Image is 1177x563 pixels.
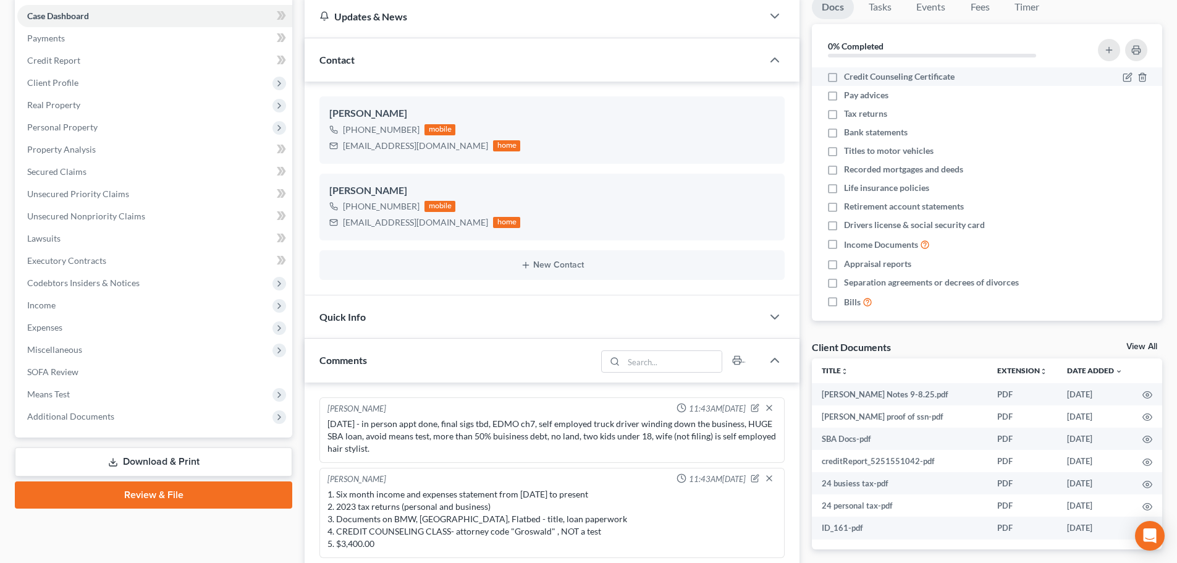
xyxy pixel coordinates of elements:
[987,428,1057,450] td: PDF
[987,472,1057,494] td: PDF
[812,450,987,472] td: creditReport_5251551042-pdf
[1057,405,1133,428] td: [DATE]
[27,322,62,332] span: Expenses
[1057,494,1133,517] td: [DATE]
[844,145,934,157] span: Titles to motor vehicles
[17,227,292,250] a: Lawsuits
[844,163,963,176] span: Recorded mortgages and deeds
[1067,366,1123,375] a: Date Added expand_more
[812,383,987,405] td: [PERSON_NAME] Notes 9-8.25.pdf
[27,211,145,221] span: Unsecured Nonpriority Claims
[1057,383,1133,405] td: [DATE]
[844,126,908,138] span: Bank statements
[812,405,987,428] td: [PERSON_NAME] proof of ssn-pdf
[27,55,80,66] span: Credit Report
[17,49,292,72] a: Credit Report
[27,366,78,377] span: SOFA Review
[424,201,455,212] div: mobile
[812,341,891,353] div: Client Documents
[812,428,987,450] td: SBA Docs-pdf
[987,383,1057,405] td: PDF
[27,300,56,310] span: Income
[343,140,488,152] div: [EMAIL_ADDRESS][DOMAIN_NAME]
[997,366,1047,375] a: Extensionunfold_more
[327,473,386,486] div: [PERSON_NAME]
[844,258,911,270] span: Appraisal reports
[329,260,775,270] button: New Contact
[844,239,918,251] span: Income Documents
[15,447,292,476] a: Download & Print
[27,411,114,421] span: Additional Documents
[17,161,292,183] a: Secured Claims
[15,481,292,509] a: Review & File
[844,219,985,231] span: Drivers license & social security card
[319,54,355,66] span: Contact
[27,344,82,355] span: Miscellaneous
[27,11,89,21] span: Case Dashboard
[17,27,292,49] a: Payments
[327,488,777,550] div: 1. Six month income and expenses statement from [DATE] to present 2. 2023 tax returns (personal a...
[844,276,1019,289] span: Separation agreements or decrees of divorces
[17,361,292,383] a: SOFA Review
[327,403,386,415] div: [PERSON_NAME]
[27,188,129,199] span: Unsecured Priority Claims
[812,517,987,539] td: ID_161-pdf
[828,41,884,51] strong: 0% Completed
[689,403,746,415] span: 11:43AM[DATE]
[27,277,140,288] span: Codebtors Insiders & Notices
[27,144,96,155] span: Property Analysis
[329,184,775,198] div: [PERSON_NAME]
[1135,521,1165,551] div: Open Intercom Messenger
[987,405,1057,428] td: PDF
[844,182,929,194] span: Life insurance policies
[1115,368,1123,375] i: expand_more
[493,140,520,151] div: home
[844,296,861,308] span: Bills
[27,99,80,110] span: Real Property
[1057,450,1133,472] td: [DATE]
[329,106,775,121] div: [PERSON_NAME]
[27,122,98,132] span: Personal Property
[841,368,848,375] i: unfold_more
[1040,368,1047,375] i: unfold_more
[812,494,987,517] td: 24 personal tax-pdf
[327,418,777,455] div: [DATE] - in person appt done, final sigs tbd, EDMO ch7, self employed truck driver winding down t...
[27,33,65,43] span: Payments
[844,89,888,101] span: Pay advices
[493,217,520,228] div: home
[343,216,488,229] div: [EMAIL_ADDRESS][DOMAIN_NAME]
[1126,342,1157,351] a: View All
[343,124,420,136] div: [PHONE_NUMBER]
[17,5,292,27] a: Case Dashboard
[343,200,420,213] div: [PHONE_NUMBER]
[1057,428,1133,450] td: [DATE]
[319,354,367,366] span: Comments
[319,10,748,23] div: Updates & News
[17,138,292,161] a: Property Analysis
[987,517,1057,539] td: PDF
[844,200,964,213] span: Retirement account statements
[689,473,746,485] span: 11:43AM[DATE]
[822,366,848,375] a: Titleunfold_more
[844,108,887,120] span: Tax returns
[27,389,70,399] span: Means Test
[812,472,987,494] td: 24 busiess tax-pdf
[987,450,1057,472] td: PDF
[27,233,61,243] span: Lawsuits
[17,250,292,272] a: Executory Contracts
[319,311,366,323] span: Quick Info
[27,77,78,88] span: Client Profile
[17,183,292,205] a: Unsecured Priority Claims
[844,70,955,83] span: Credit Counseling Certificate
[424,124,455,135] div: mobile
[27,255,106,266] span: Executory Contracts
[624,351,722,372] input: Search...
[1057,517,1133,539] td: [DATE]
[987,494,1057,517] td: PDF
[27,166,86,177] span: Secured Claims
[1057,472,1133,494] td: [DATE]
[17,205,292,227] a: Unsecured Nonpriority Claims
